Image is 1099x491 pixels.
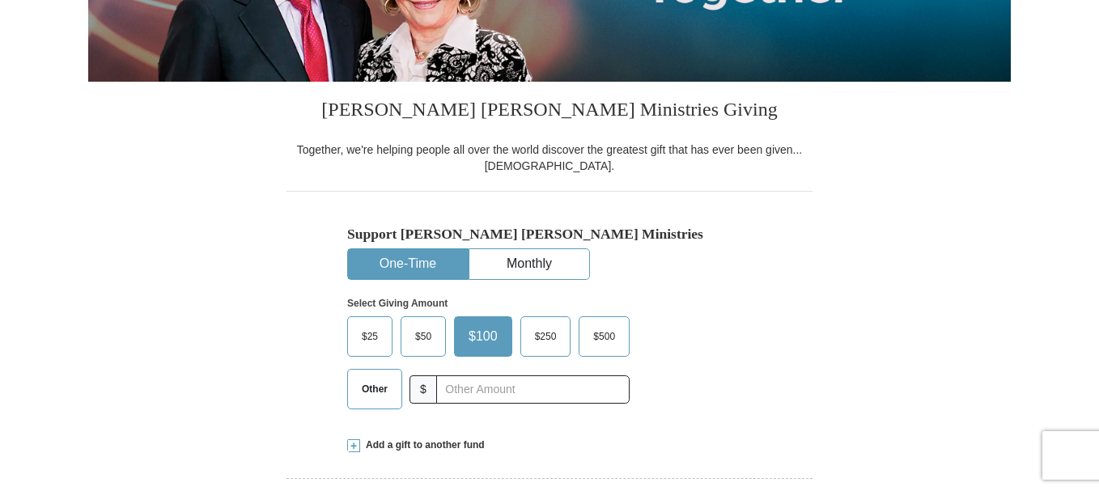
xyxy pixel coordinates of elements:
input: Other Amount [436,375,630,404]
span: $100 [460,324,506,349]
span: Other [354,377,396,401]
button: Monthly [469,249,589,279]
span: $ [409,375,437,404]
div: Together, we're helping people all over the world discover the greatest gift that has ever been g... [286,142,813,174]
button: One-Time [348,249,468,279]
h3: [PERSON_NAME] [PERSON_NAME] Ministries Giving [286,82,813,142]
span: Add a gift to another fund [360,438,485,452]
span: $25 [354,324,386,349]
span: $50 [407,324,439,349]
span: $500 [585,324,623,349]
h5: Support [PERSON_NAME] [PERSON_NAME] Ministries [347,226,752,243]
strong: Select Giving Amount [347,298,448,309]
span: $250 [527,324,565,349]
